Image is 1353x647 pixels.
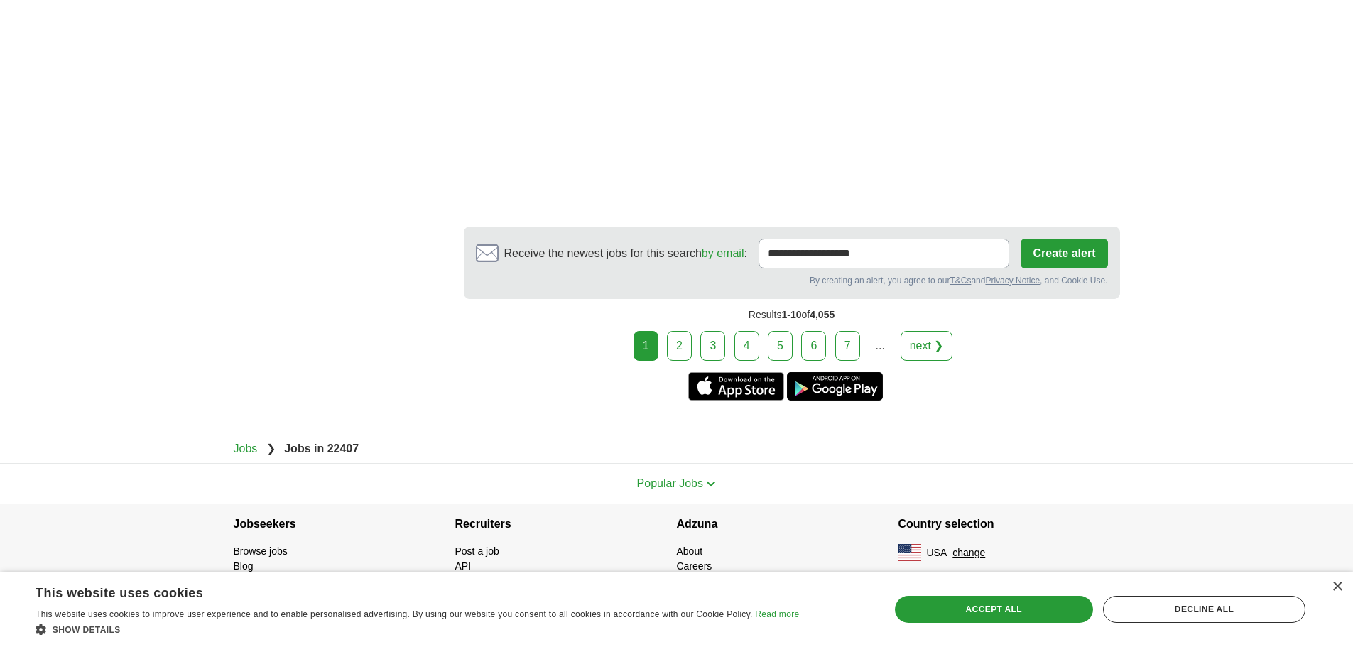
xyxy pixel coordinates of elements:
a: Post a job [455,545,499,557]
a: 6 [801,331,826,361]
div: Decline all [1103,596,1305,623]
a: 3 [700,331,725,361]
span: USA [927,545,947,560]
a: Get the Android app [787,372,883,401]
a: Get the iPhone app [688,372,784,401]
div: Close [1332,582,1342,592]
a: Read more, opens a new window [755,609,799,619]
img: US flag [898,544,921,561]
span: This website uses cookies to improve user experience and to enable personalised advertising. By u... [36,609,753,619]
div: Results of [464,299,1120,331]
a: T&Cs [950,276,971,286]
h4: Country selection [898,504,1120,544]
a: Jobs [234,442,258,455]
div: This website uses cookies [36,580,764,602]
span: ❯ [266,442,276,455]
strong: Jobs in 22407 [284,442,359,455]
div: 1 [634,331,658,361]
a: next ❯ [901,331,953,361]
a: Blog [234,560,254,572]
a: 5 [768,331,793,361]
div: Accept all [895,596,1093,623]
div: Show details [36,622,799,636]
span: Popular Jobs [637,477,703,489]
a: Browse jobs [234,545,288,557]
a: API [455,560,472,572]
button: change [952,545,985,560]
span: 4,055 [810,309,835,320]
span: 1-10 [781,309,801,320]
span: Show details [53,625,121,635]
a: 7 [835,331,860,361]
a: About [677,545,703,557]
a: Privacy Notice [985,276,1040,286]
button: Create alert [1021,239,1107,268]
a: 4 [734,331,759,361]
span: Receive the newest jobs for this search : [504,245,747,262]
a: 2 [667,331,692,361]
img: toggle icon [706,481,716,487]
div: ... [866,332,894,360]
a: Careers [677,560,712,572]
a: by email [702,247,744,259]
div: By creating an alert, you agree to our and , and Cookie Use. [476,274,1108,287]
